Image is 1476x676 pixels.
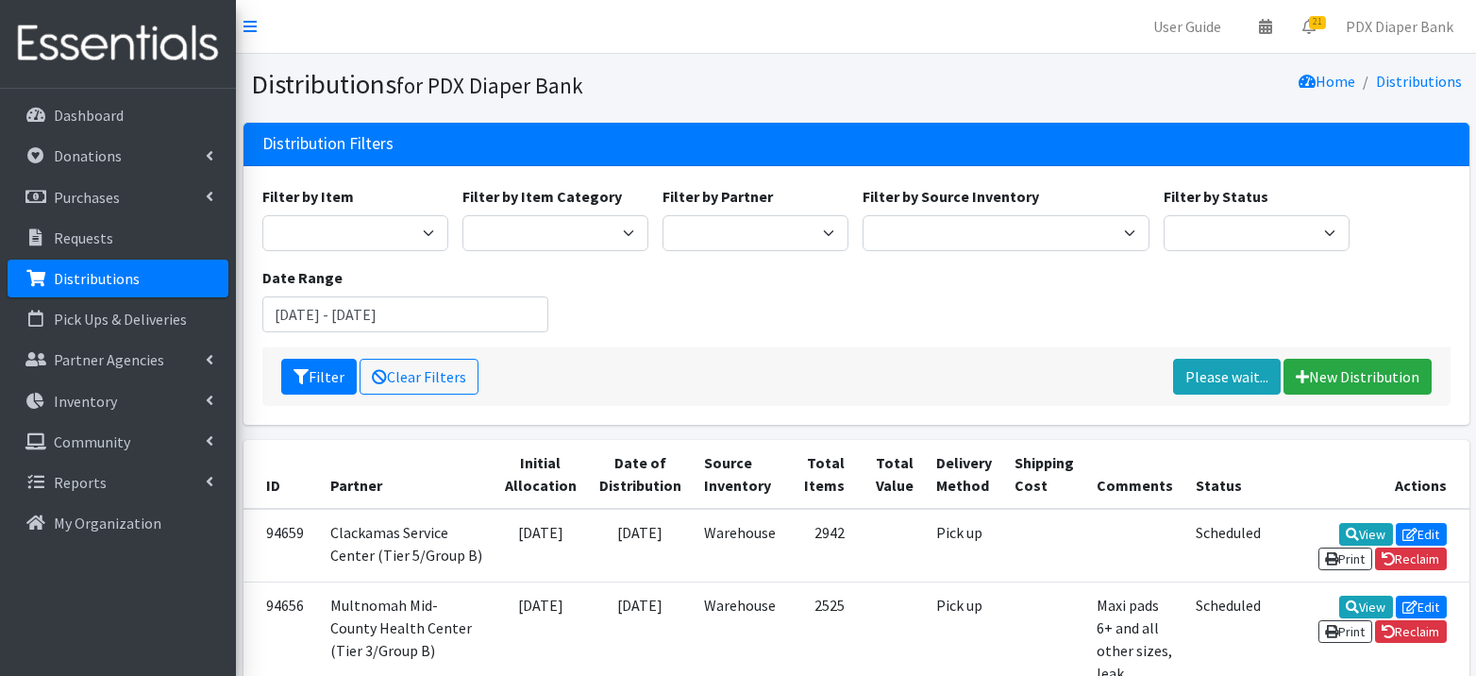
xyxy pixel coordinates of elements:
p: Dashboard [54,106,124,125]
td: Scheduled [1184,509,1272,583]
p: Requests [54,228,113,247]
a: Print [1318,620,1372,643]
td: Pick up [925,509,1003,583]
th: Delivery Method [925,440,1003,509]
a: Purchases [8,178,228,216]
td: 94659 [243,509,319,583]
td: Warehouse [693,509,787,583]
label: Filter by Item Category [462,185,622,208]
th: Source Inventory [693,440,787,509]
p: Inventory [54,392,117,411]
td: Clackamas Service Center (Tier 5/Group B) [319,509,494,583]
th: Initial Allocation [494,440,588,509]
a: Reclaim [1375,548,1447,570]
a: Pick Ups & Deliveries [8,300,228,338]
label: Filter by Partner [663,185,773,208]
a: Distributions [1376,72,1462,91]
p: Distributions [54,269,140,288]
p: Donations [54,146,122,165]
a: Print [1318,548,1372,570]
a: User Guide [1138,8,1236,45]
label: Filter by Status [1164,185,1268,208]
th: Actions [1272,440,1469,509]
th: Shipping Cost [1003,440,1085,509]
a: View [1339,596,1393,618]
button: Filter [281,359,357,395]
a: Please wait... [1173,359,1281,395]
label: Filter by Item [262,185,354,208]
h3: Distribution Filters [262,134,394,154]
th: Total Value [856,440,925,509]
a: Donations [8,137,228,175]
input: January 1, 2011 - December 31, 2011 [262,296,549,332]
a: Clear Filters [360,359,478,395]
a: New Distribution [1283,359,1432,395]
a: Community [8,423,228,461]
a: Distributions [8,260,228,297]
p: Community [54,432,130,451]
label: Date Range [262,266,343,289]
img: HumanEssentials [8,12,228,76]
small: for PDX Diaper Bank [396,72,583,99]
a: Dashboard [8,96,228,134]
a: Reports [8,464,228,501]
p: Reports [54,473,107,492]
th: Status [1184,440,1272,509]
td: [DATE] [588,509,693,583]
p: Purchases [54,188,120,207]
h1: Distributions [251,68,849,101]
a: Reclaim [1375,620,1447,643]
th: Comments [1085,440,1184,509]
label: Filter by Source Inventory [863,185,1039,208]
a: Home [1299,72,1355,91]
td: [DATE] [494,509,588,583]
td: 2942 [787,509,856,583]
a: Edit [1396,523,1447,546]
th: Partner [319,440,494,509]
span: 21 [1309,16,1326,29]
a: Partner Agencies [8,341,228,379]
th: ID [243,440,319,509]
th: Total Items [787,440,856,509]
th: Date of Distribution [588,440,693,509]
a: 21 [1287,8,1331,45]
p: My Organization [54,514,161,532]
a: PDX Diaper Bank [1331,8,1468,45]
a: View [1339,523,1393,546]
p: Partner Agencies [54,350,164,369]
a: My Organization [8,504,228,542]
p: Pick Ups & Deliveries [54,310,187,329]
a: Requests [8,219,228,257]
a: Inventory [8,382,228,420]
a: Edit [1396,596,1447,618]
